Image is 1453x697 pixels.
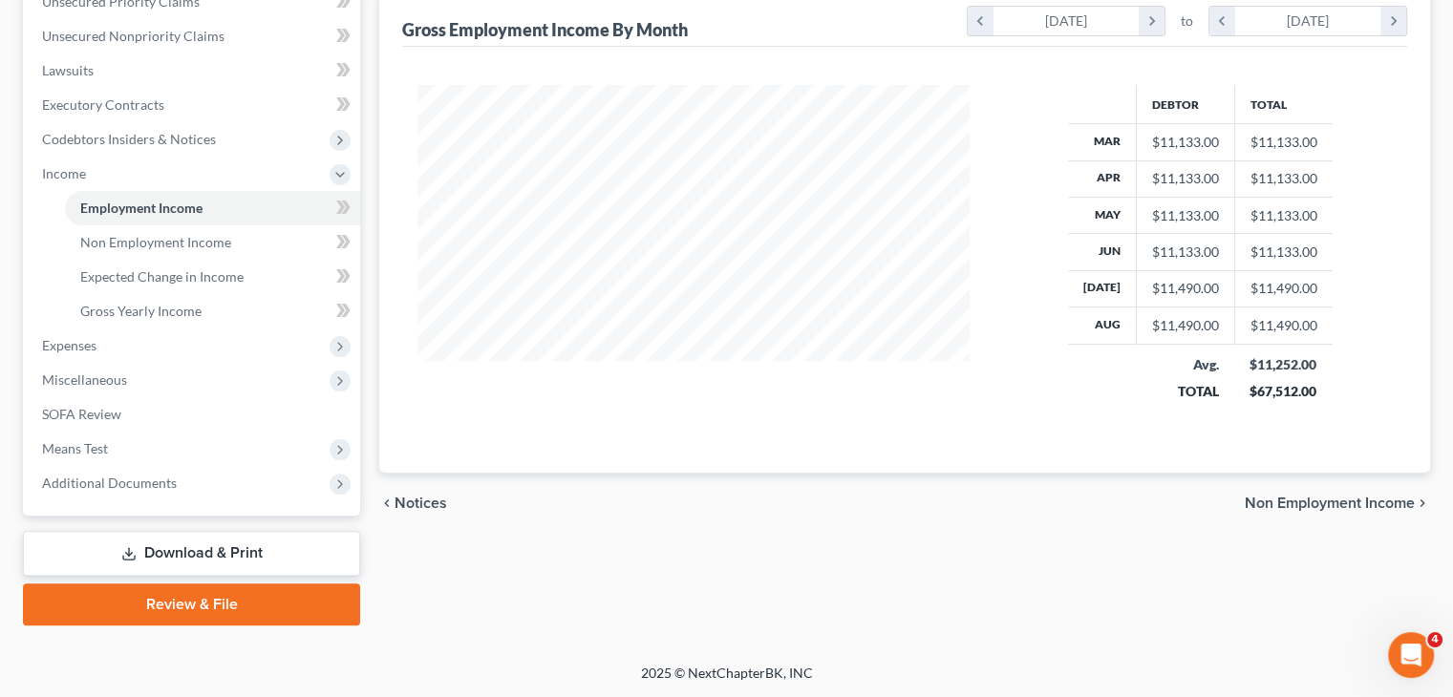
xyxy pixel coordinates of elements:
[1068,234,1137,270] th: Jun
[395,496,447,511] span: Notices
[1068,307,1137,344] th: Aug
[1152,243,1219,262] div: $11,133.00
[1235,7,1381,35] div: [DATE]
[1152,133,1219,152] div: $11,133.00
[1136,85,1234,123] th: Debtor
[402,18,688,41] div: Gross Employment Income By Month
[42,62,94,78] span: Lawsuits
[1068,270,1137,306] th: [DATE]
[1234,197,1333,233] td: $11,133.00
[1068,160,1137,197] th: Apr
[1152,316,1219,335] div: $11,490.00
[27,53,360,88] a: Lawsuits
[994,7,1140,35] div: [DATE]
[80,268,244,285] span: Expected Change in Income
[1250,355,1317,374] div: $11,252.00
[1234,307,1333,344] td: $11,490.00
[1234,124,1333,160] td: $11,133.00
[1234,85,1333,123] th: Total
[65,294,360,328] a: Gross Yearly Income
[379,496,447,511] button: chevron_left Notices
[42,165,86,181] span: Income
[1415,496,1430,511] i: chevron_right
[42,131,216,147] span: Codebtors Insiders & Notices
[1181,11,1193,31] span: to
[1209,7,1235,35] i: chevron_left
[42,371,127,388] span: Miscellaneous
[1250,382,1317,401] div: $67,512.00
[1234,160,1333,197] td: $11,133.00
[1388,632,1434,678] iframe: Intercom live chat
[1068,197,1137,233] th: May
[23,531,360,576] a: Download & Print
[1380,7,1406,35] i: chevron_right
[27,88,360,122] a: Executory Contracts
[1152,206,1219,225] div: $11,133.00
[1234,234,1333,270] td: $11,133.00
[1068,124,1137,160] th: Mar
[1245,496,1415,511] span: Non Employment Income
[1139,7,1165,35] i: chevron_right
[80,200,203,216] span: Employment Income
[80,303,202,319] span: Gross Yearly Income
[1152,279,1219,298] div: $11,490.00
[42,475,177,491] span: Additional Documents
[65,260,360,294] a: Expected Change in Income
[968,7,994,35] i: chevron_left
[42,440,108,456] span: Means Test
[80,234,231,250] span: Non Employment Income
[1151,382,1219,401] div: TOTAL
[27,19,360,53] a: Unsecured Nonpriority Claims
[1151,355,1219,374] div: Avg.
[1427,632,1442,647] span: 4
[42,406,121,422] span: SOFA Review
[1234,270,1333,306] td: $11,490.00
[65,191,360,225] a: Employment Income
[42,28,224,44] span: Unsecured Nonpriority Claims
[65,225,360,260] a: Non Employment Income
[379,496,395,511] i: chevron_left
[42,337,96,353] span: Expenses
[23,583,360,625] a: Review & File
[27,397,360,432] a: SOFA Review
[1152,169,1219,188] div: $11,133.00
[42,96,164,113] span: Executory Contracts
[1245,496,1430,511] button: Non Employment Income chevron_right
